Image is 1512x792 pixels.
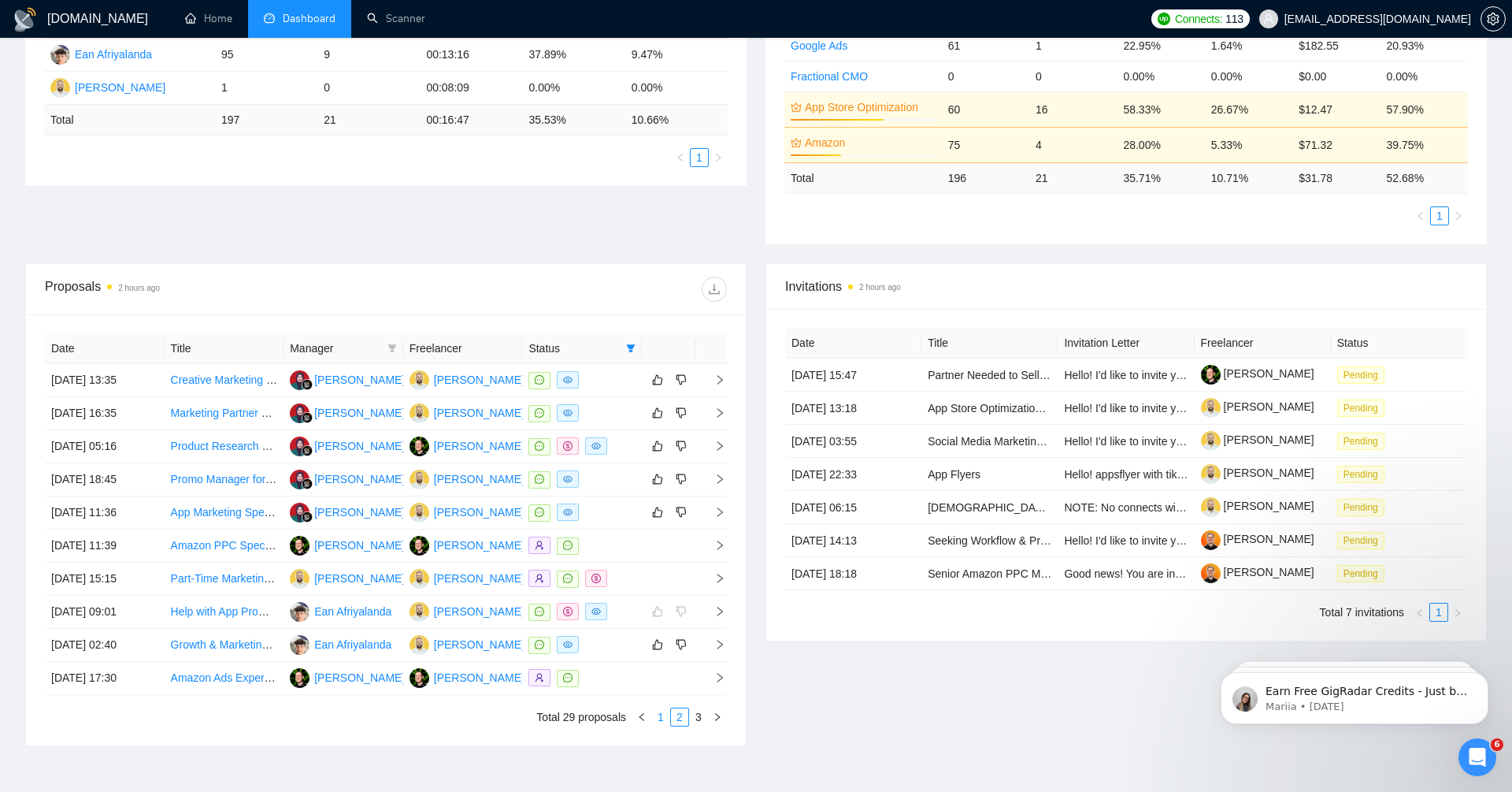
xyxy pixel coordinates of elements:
[1117,127,1204,162] td: 28.00%
[1201,533,1314,545] a: [PERSON_NAME]
[921,359,1058,392] td: Partner Needed to Sell Amazon Product on Revenue Share Basis
[921,458,1058,491] td: App Flyers
[1337,500,1391,513] a: Pending
[651,708,670,727] li: 1
[1430,206,1449,225] li: 1
[1201,464,1221,484] img: c1FsMtjT7JW5GOZaLTXjhB2AJTNAMOogtjyTzHllroai8o8aPR7-elY9afEzl60I9x
[672,437,691,455] button: dislike
[290,602,309,622] img: EA
[434,537,524,554] div: [PERSON_NAME]
[1380,127,1468,162] td: 39.75%
[409,403,429,423] img: D
[317,105,420,136] td: 21
[713,712,722,722] span: right
[409,635,429,655] img: D
[563,408,573,418] span: eye
[942,30,1029,61] td: 61
[1292,162,1380,193] td: $ 31.78
[1415,608,1425,618] span: left
[1481,13,1505,25] span: setting
[409,569,429,589] img: D
[314,371,405,389] div: [PERSON_NAME]
[1337,534,1391,546] a: Pending
[409,437,429,456] img: AU
[1201,433,1314,446] a: [PERSON_NAME]
[563,574,573,583] span: message
[791,39,847,52] a: Google Ads
[563,375,573,385] span: eye
[24,33,291,85] div: message notification from Mariia, 6w ago. Earn Free GigRadar Credits - Just by Sharing Your Story...
[409,538,524,551] a: AU[PERSON_NAME]
[1029,91,1117,127] td: 16
[434,437,524,455] div: [PERSON_NAME]
[928,567,1121,580] a: Senior Amazon PPC Manager/Operator
[632,708,651,727] button: left
[671,708,688,726] a: 2
[1175,10,1222,28] span: Connects:
[1337,467,1391,480] a: Pending
[713,153,723,162] span: right
[1430,604,1447,621] a: 1
[290,370,309,390] img: NF
[1337,532,1384,549] span: Pending
[1337,401,1391,414] a: Pending
[314,570,405,587] div: [PERSON_NAME]
[672,370,691,389] button: dislike
[44,105,215,136] td: Total
[708,708,727,727] button: right
[652,473,663,485] span: like
[283,333,403,364] th: Manager
[535,375,544,385] span: message
[805,134,932,151] a: Amazon
[648,503,667,522] button: like
[1029,162,1117,193] td: 21
[535,640,544,649] span: message
[1292,91,1380,127] td: $12.47
[535,408,544,418] span: message
[1205,162,1292,193] td: 10.71 %
[1337,400,1384,417] span: Pending
[928,369,1248,381] a: Partner Needed to Sell Amazon Product on Revenue Share Basis
[563,441,573,451] span: dollar
[928,402,1196,415] a: App Store Optimization Specialist Needed for New App
[367,12,425,25] a: searchScanner
[523,105,625,136] td: 35.53 %
[921,392,1058,425] td: App Store Optimization Specialist Needed for New App
[1337,433,1384,450] span: Pending
[652,638,663,651] span: like
[1263,13,1274,24] span: user
[1029,30,1117,61] td: 1
[409,638,524,650] a: D[PERSON_NAME]
[302,445,313,456] img: gigradar-bm.png
[1201,467,1314,479] a: [PERSON_NAME]
[1454,211,1463,221] span: right
[672,635,691,654] button: dislike
[409,406,524,418] a: D[PERSON_NAME]
[290,569,309,589] img: D
[1201,431,1221,451] img: c1FsMtjT7JW5GOZaLTXjhB2AJTNAMOogtjyTzHllroai8o8aPR7-elY9afEzl60I9x
[632,708,651,727] li: Previous Page
[1431,207,1448,225] a: 1
[420,105,522,136] td: 00:16:47
[290,604,391,617] a: EAEan Afriyalanda
[171,407,641,419] a: Marketing Partner Needed for Gardening App Launch (Plant Recognition + Community Platform)
[1337,366,1384,384] span: Pending
[1201,365,1221,385] img: c1ggvvhzv4-VYMujOMOeOswZPknE9dRuz1DQySv16Er8A15XMhSXDpGmfSVHCyPYds
[1449,206,1468,225] li: Next Page
[1337,565,1384,582] span: Pending
[290,635,309,655] img: EA
[563,541,573,550] span: message
[535,474,544,484] span: message
[928,435,1228,448] a: Social Media Marketing Specialist for Crypto Signals Channel
[690,148,709,167] li: 1
[171,473,548,485] a: Promo Manager for Dark Romance Audiobook App (TikTok, IG, YouTube, FB)
[676,153,685,162] span: left
[785,458,921,491] td: [DATE] 22:33
[676,407,687,419] span: dislike
[672,470,691,489] button: dislike
[648,403,667,422] button: like
[1491,738,1503,751] span: 6
[708,708,727,727] li: Next Page
[403,333,523,364] th: Freelancer
[314,437,405,455] div: [PERSON_NAME]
